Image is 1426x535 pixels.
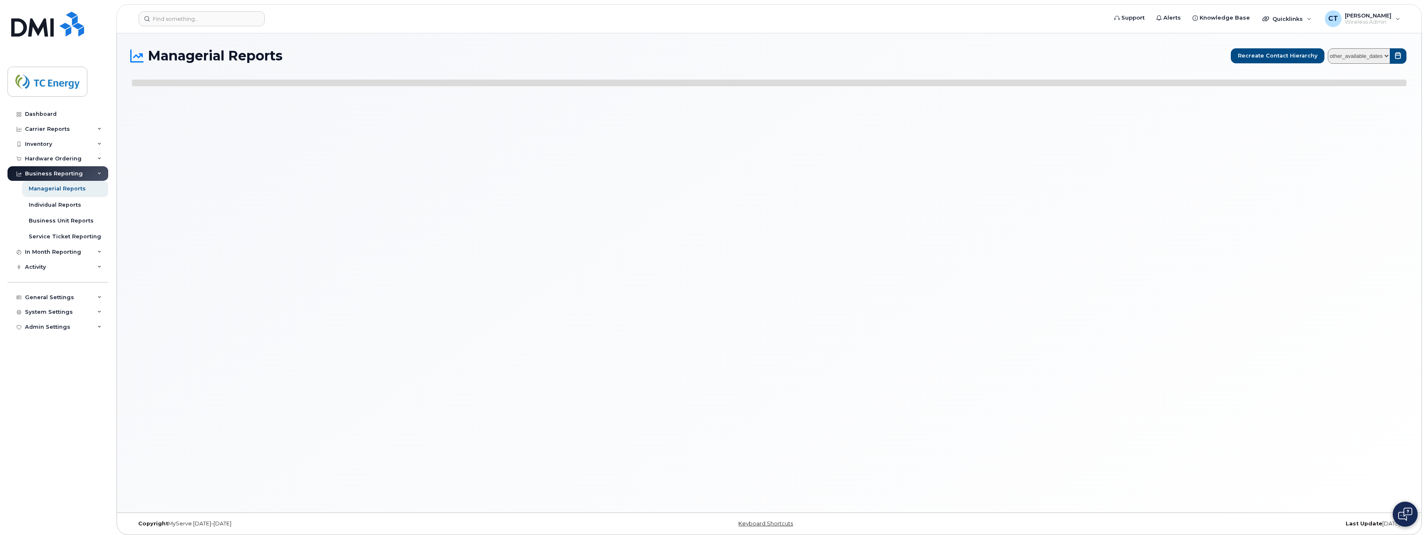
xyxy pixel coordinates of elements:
div: MyServe [DATE]–[DATE] [132,520,557,527]
div: [DATE] [981,520,1406,527]
span: Recreate Contact Hierarchy [1238,52,1317,60]
img: Open chat [1398,507,1412,521]
strong: Last Update [1346,520,1382,527]
span: Managerial Reports [148,50,283,62]
a: Keyboard Shortcuts [738,520,793,527]
strong: Copyright [138,520,168,527]
button: Recreate Contact Hierarchy [1231,48,1324,63]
